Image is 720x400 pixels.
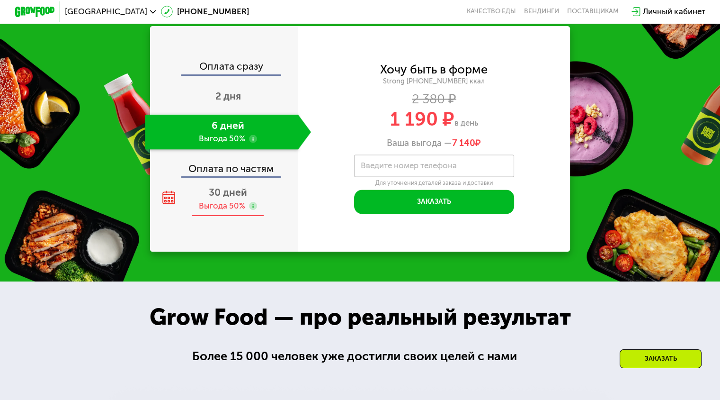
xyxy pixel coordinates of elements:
div: Хочу быть в форме [380,64,488,75]
a: Вендинги [524,8,559,16]
div: Ваша выгода — [298,137,570,148]
div: Оплата сразу [151,61,298,74]
button: Заказать [354,190,514,214]
span: [GEOGRAPHIC_DATA] [65,8,147,16]
div: Заказать [620,349,702,368]
span: 2 дня [215,90,241,102]
div: Личный кабинет [643,6,705,18]
a: Качество еды [467,8,516,16]
div: Выгода 50% [199,200,245,211]
div: Grow Food — про реальный результат [133,300,587,334]
div: 2 380 ₽ [298,93,570,104]
div: Более 15 000 человек уже достигли своих целей с нами [192,347,528,365]
span: 1 190 ₽ [390,108,454,130]
div: Оплата по частям [151,154,298,177]
a: [PHONE_NUMBER] [161,6,249,18]
label: Введите номер телефона [361,163,457,169]
div: поставщикам [567,8,619,16]
span: ₽ [452,137,481,148]
span: в день [454,118,478,127]
div: Strong [PHONE_NUMBER] ккал [298,77,570,86]
div: Для уточнения деталей заказа и доставки [354,179,514,187]
span: 7 140 [452,137,475,148]
span: 30 дней [209,186,247,198]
